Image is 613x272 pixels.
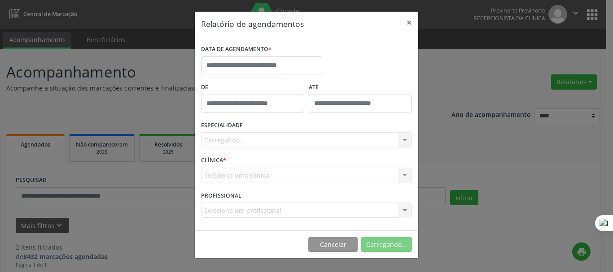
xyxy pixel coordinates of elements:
label: ESPECIALIDADE [201,119,243,133]
label: CLÍNICA [201,154,226,168]
label: PROFISSIONAL [201,189,241,203]
label: De [201,81,304,95]
label: ATÉ [309,81,412,95]
label: DATA DE AGENDAMENTO [201,43,271,56]
button: Cancelar [308,237,358,252]
button: Carregando... [361,237,412,252]
button: Close [400,12,418,34]
h5: Relatório de agendamentos [201,18,304,30]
